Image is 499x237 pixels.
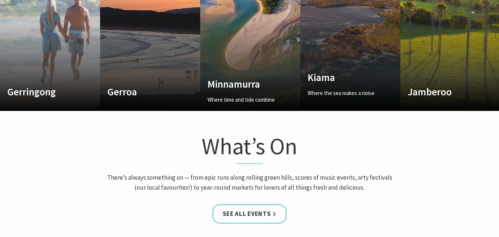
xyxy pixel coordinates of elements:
h4: Minnamurra [208,78,278,90]
span: Read More [308,101,378,110]
p: Where the sea makes a noise [308,89,378,98]
h4: Gerringong [7,86,78,98]
h4: Jamberoo [408,86,478,98]
h1: What’s On [105,131,394,164]
p: Where time and tide combine [208,95,278,104]
p: There’s always something on — from epic runs along rolling green hills, scores of music events, a... [105,173,394,193]
h4: Gerroa [107,86,178,98]
h4: Kiama [308,71,378,83]
a: See all Events [212,204,287,224]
